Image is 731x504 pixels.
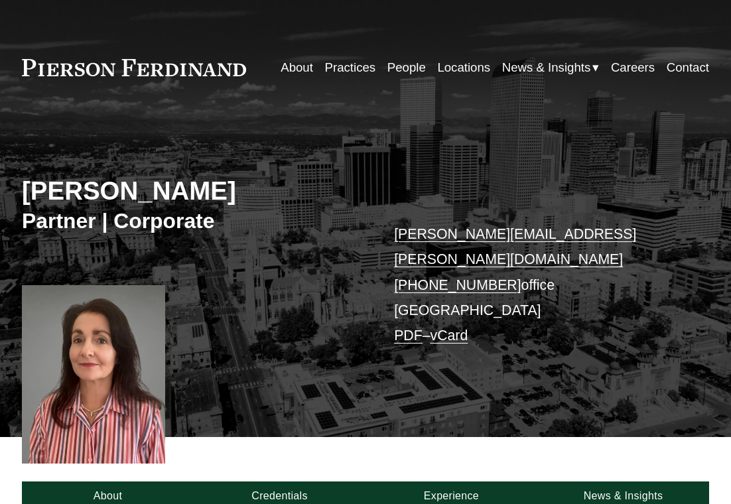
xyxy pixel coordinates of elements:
[437,55,490,80] a: Locations
[502,55,600,80] a: folder dropdown
[431,328,468,344] a: vCard
[394,277,521,293] a: [PHONE_NUMBER]
[22,208,365,234] h3: Partner | Corporate
[394,226,636,267] a: [PERSON_NAME][EMAIL_ADDRESS][PERSON_NAME][DOMAIN_NAME]
[667,55,709,80] a: Contact
[22,176,365,207] h2: [PERSON_NAME]
[502,56,591,79] span: News & Insights
[611,55,655,80] a: Careers
[394,328,423,344] a: PDF
[325,55,376,80] a: Practices
[387,55,426,80] a: People
[394,221,681,349] p: office [GEOGRAPHIC_DATA] –
[281,55,313,80] a: About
